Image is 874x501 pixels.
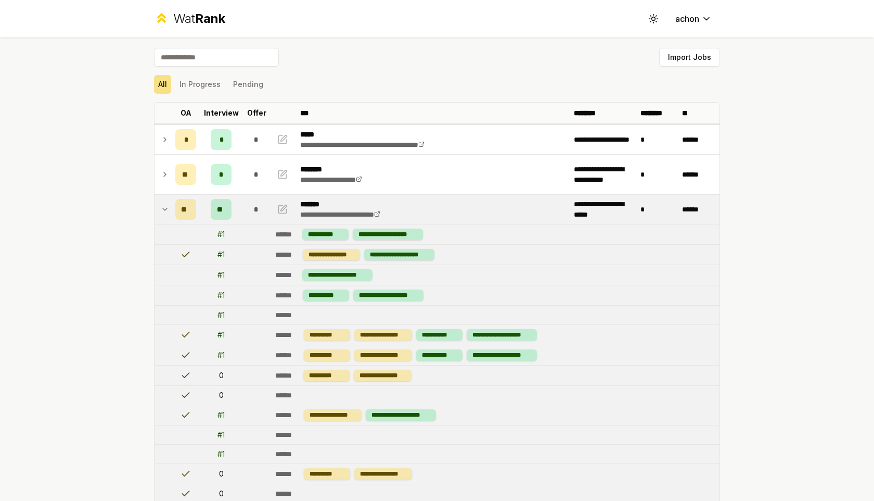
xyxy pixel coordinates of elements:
button: achon [667,9,720,28]
td: 0 [200,386,242,405]
div: # 1 [217,249,225,260]
button: Import Jobs [659,48,720,67]
div: # 1 [217,449,225,459]
p: OA [181,108,191,118]
span: achon [675,12,699,25]
span: Rank [195,11,225,26]
button: All [154,75,171,94]
p: Interview [204,108,239,118]
div: Wat [173,10,225,27]
div: # 1 [217,290,225,300]
button: Pending [229,75,267,94]
a: WatRank [154,10,225,27]
td: 0 [200,464,242,484]
div: # 1 [217,430,225,440]
div: # 1 [217,310,225,320]
div: # 1 [217,330,225,340]
p: Offer [247,108,266,118]
div: # 1 [217,229,225,240]
div: # 1 [217,350,225,360]
td: 0 [200,366,242,385]
div: # 1 [217,270,225,280]
div: # 1 [217,410,225,420]
button: In Progress [175,75,225,94]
